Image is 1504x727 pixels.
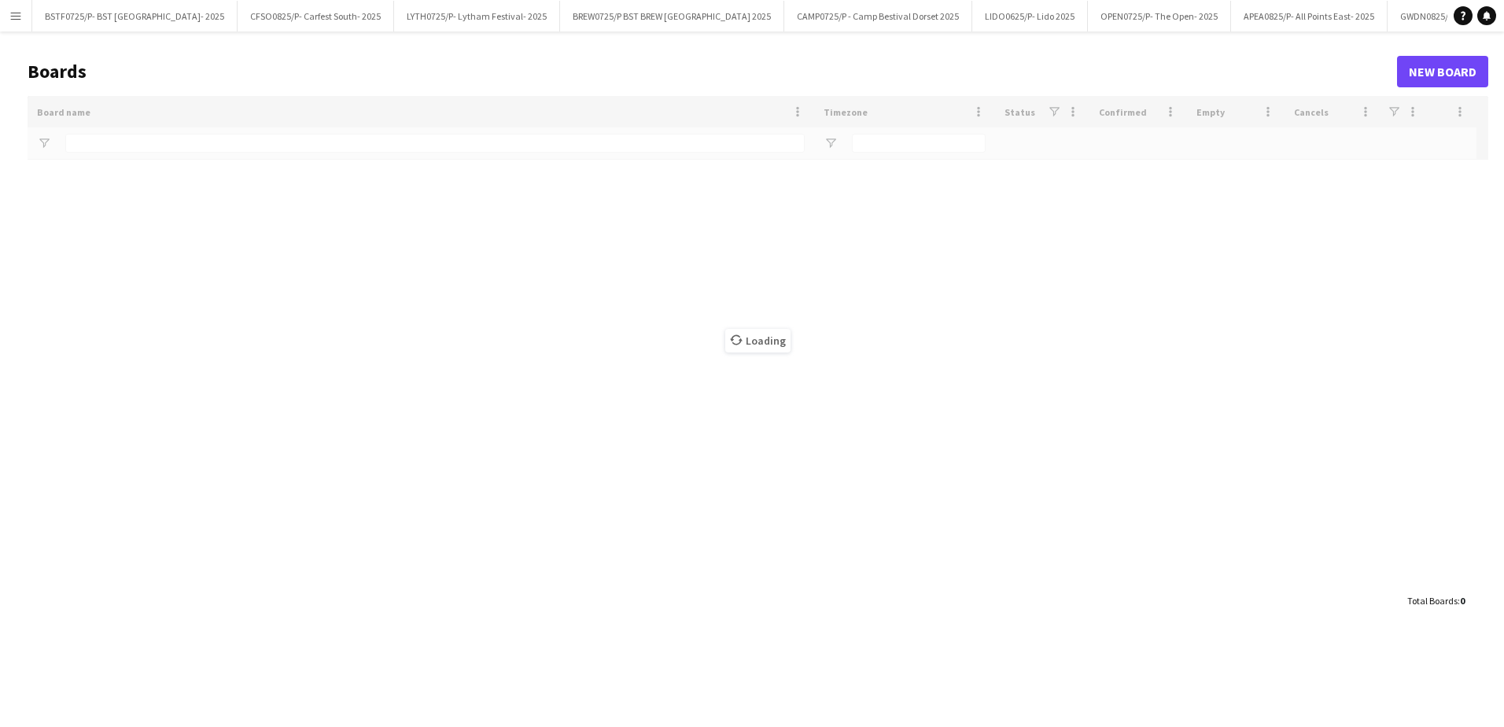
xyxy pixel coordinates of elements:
button: OPEN0725/P- The Open- 2025 [1088,1,1231,31]
button: LYTH0725/P- Lytham Festival- 2025 [394,1,560,31]
h1: Boards [28,60,1397,83]
button: LIDO0625/P- Lido 2025 [972,1,1088,31]
button: BSTF0725/P- BST [GEOGRAPHIC_DATA]- 2025 [32,1,238,31]
span: Total Boards [1407,595,1458,607]
button: BREW0725/P BST BREW [GEOGRAPHIC_DATA] 2025 [560,1,784,31]
div: : [1407,585,1465,616]
span: Loading [725,329,791,352]
button: CAMP0725/P - Camp Bestival Dorset 2025 [784,1,972,31]
button: APEA0825/P- All Points East- 2025 [1231,1,1388,31]
button: CFSO0825/P- Carfest South- 2025 [238,1,394,31]
a: New Board [1397,56,1488,87]
span: 0 [1460,595,1465,607]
